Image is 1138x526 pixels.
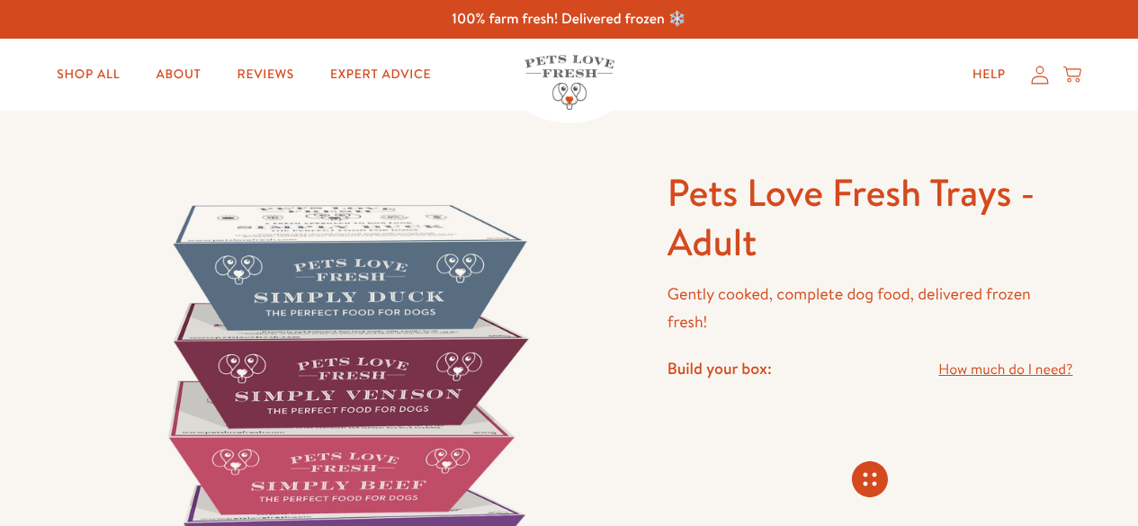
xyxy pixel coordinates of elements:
[668,281,1073,335] p: Gently cooked, complete dog food, delivered frozen fresh!
[958,57,1020,93] a: Help
[524,55,614,110] img: Pets Love Fresh
[938,358,1072,382] a: How much do I need?
[668,168,1073,266] h1: Pets Love Fresh Trays - Adult
[316,57,445,93] a: Expert Advice
[141,57,215,93] a: About
[668,358,772,379] h4: Build your box:
[42,57,134,93] a: Shop All
[223,57,309,93] a: Reviews
[852,461,888,497] svg: Connecting store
